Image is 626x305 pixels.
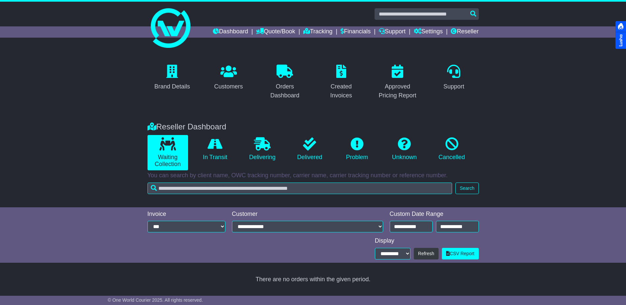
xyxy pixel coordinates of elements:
a: In Transit [195,135,235,163]
a: Support [439,62,469,93]
div: Invoice [148,211,225,218]
a: CSV Report [442,248,479,259]
a: Settings [414,26,443,38]
div: Reseller Dashboard [144,122,482,132]
span: © One World Courier 2025. All rights reserved. [108,297,203,303]
a: Orders Dashboard [260,62,310,102]
div: Customer [232,211,383,218]
a: Support [379,26,406,38]
a: Financials [341,26,371,38]
a: Problem [337,135,377,163]
a: Quote/Book [256,26,295,38]
button: Search [455,183,478,194]
div: Orders Dashboard [264,82,306,100]
a: Waiting Collection [148,135,188,170]
a: Brand Details [150,62,194,93]
a: Delivered [289,135,330,163]
a: Dashboard [213,26,248,38]
div: Approved Pricing Report [377,82,418,100]
a: Reseller [451,26,478,38]
a: Tracking [303,26,332,38]
div: Display [375,237,479,245]
a: Customers [210,62,247,93]
div: Support [444,82,464,91]
div: Customers [214,82,243,91]
a: Delivering [242,135,282,163]
div: Created Invoices [321,82,362,100]
div: Custom Date Range [390,211,479,218]
p: You can search by client name, OWC tracking number, carrier name, carrier tracking number or refe... [148,172,479,179]
button: Refresh [414,248,439,259]
div: Brand Details [154,82,190,91]
a: Cancelled [431,135,472,163]
a: Unknown [384,135,425,163]
a: Approved Pricing Report [373,62,422,102]
div: There are no orders within the given period. [148,276,479,283]
a: Created Invoices [316,62,366,102]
